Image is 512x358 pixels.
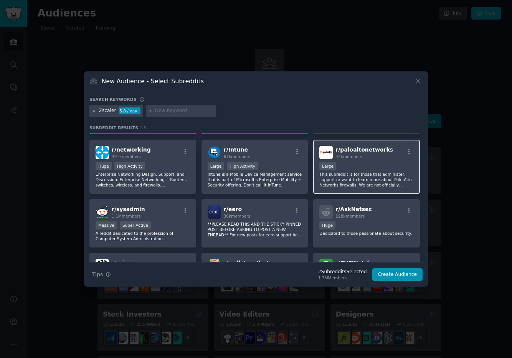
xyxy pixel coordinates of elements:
[112,206,145,212] span: r/ sysadmin
[208,146,221,159] img: Intune
[227,162,258,170] div: High Activity
[208,172,302,188] p: Intune is a Mobile Device Management service that is part of Microsoft's Enterprise Mobility + Se...
[96,146,109,159] img: networking
[96,162,112,170] div: Huge
[114,162,145,170] div: High Activity
[208,221,302,238] p: **PLEASE READ THIS AND THE STICKY PINNED POST BEFORE ASKING TO POST A NEW THREAD** For new posts ...
[96,231,190,241] p: A reddit dedicated to the profession of Computer System Administration.
[119,107,140,114] div: 5.0 / day
[89,97,137,102] h3: Search keywords
[335,206,372,212] span: r/ AskNetsec
[335,260,371,266] span: r/ CVEWatch
[112,154,141,159] span: 391k members
[92,271,103,279] span: Tips
[319,221,335,229] div: Huge
[224,260,272,266] span: r/ wallstreetbets
[96,221,117,229] div: Massive
[96,172,190,188] p: Enterprise Networking Design, Support, and Discussion. Enterprise Networking -- Routers, switches...
[224,206,242,212] span: r/ eero
[208,205,221,219] img: eero
[319,162,336,170] div: Large
[112,260,139,266] span: r/ privacy
[319,259,333,272] img: CVEWatch
[89,268,114,281] button: Tips
[318,275,367,280] div: 1.3M Members
[318,269,367,276] div: 2 Subreddit s Selected
[96,259,109,272] img: privacy
[372,268,423,281] button: Create Audience
[208,259,221,272] img: wallstreetbets
[335,147,393,153] span: r/ paloaltonetworks
[102,77,204,85] h3: New Audience - Select Subreddits
[141,125,146,130] span: 15
[319,146,333,159] img: paloaltonetworks
[155,107,213,114] input: New Keyword
[99,107,116,114] div: Zscaler
[89,125,138,130] span: Subreddit Results
[335,154,362,159] span: 42k members
[224,154,250,159] span: 67k members
[96,205,109,219] img: sysadmin
[319,172,414,188] p: This subreddit is for those that administer, support or want to learn more about Palo Alto Networ...
[224,214,250,218] span: 36k members
[319,231,414,236] p: Dedicated to those passionate about security.
[112,214,141,218] span: 1.1M members
[335,214,365,218] span: 228k members
[224,147,248,153] span: r/ Intune
[120,221,151,229] div: Super Active
[208,162,225,170] div: Large
[112,147,151,153] span: r/ networking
